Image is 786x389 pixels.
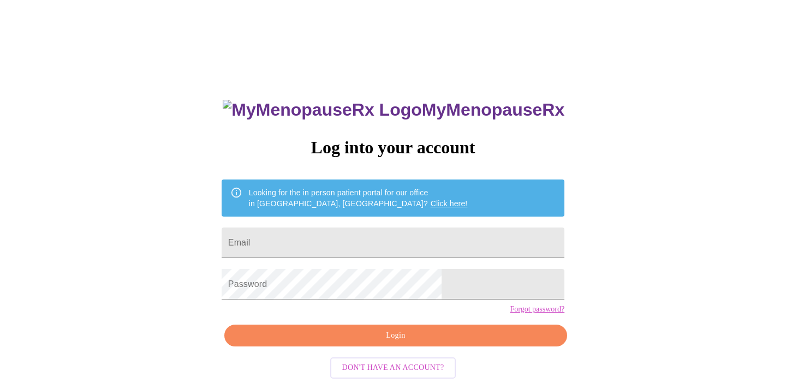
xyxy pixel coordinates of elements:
a: Click here! [431,199,468,208]
a: Forgot password? [510,305,564,314]
h3: MyMenopauseRx [223,100,564,120]
span: Don't have an account? [342,361,444,375]
img: MyMenopauseRx Logo [223,100,421,120]
button: Don't have an account? [330,357,456,379]
a: Don't have an account? [327,362,459,372]
h3: Log into your account [222,137,564,158]
span: Login [237,329,555,343]
button: Login [224,325,567,347]
div: Looking for the in person patient portal for our office in [GEOGRAPHIC_DATA], [GEOGRAPHIC_DATA]? [249,183,468,213]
